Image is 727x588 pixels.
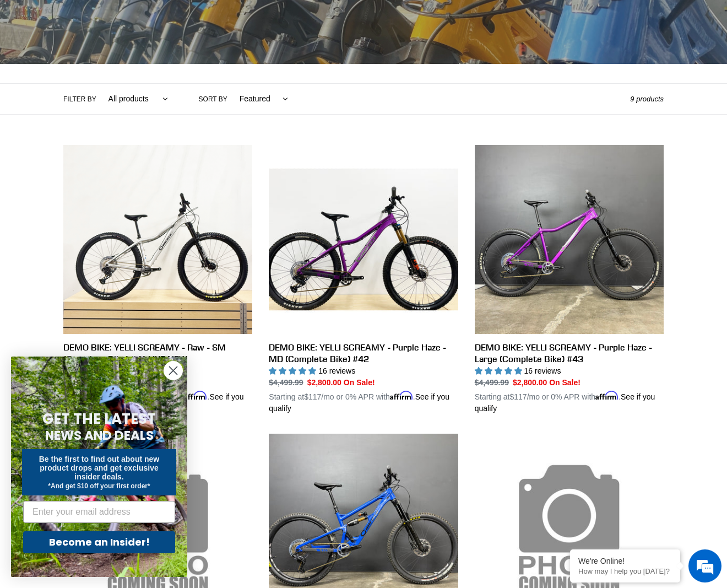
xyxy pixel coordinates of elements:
span: NEWS AND DEALS [45,427,154,444]
label: Filter by [63,94,96,104]
button: Close dialog [164,361,183,380]
p: How may I help you today? [578,567,672,575]
span: 9 products [630,95,664,103]
input: Enter your email address [23,501,175,523]
div: We're Online! [578,557,672,565]
button: Become an Insider! [23,531,175,553]
span: *And get $10 off your first order* [48,482,150,490]
label: Sort by [199,94,227,104]
span: Be the first to find out about new product drops and get exclusive insider deals. [39,455,160,481]
span: GET THE LATEST [42,409,156,429]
